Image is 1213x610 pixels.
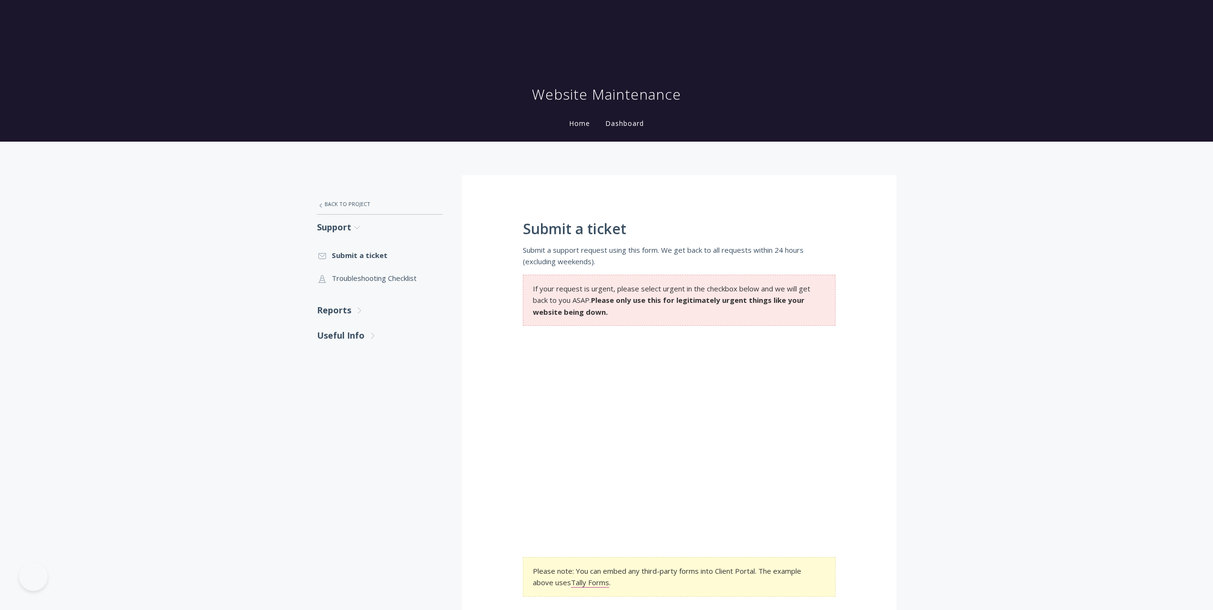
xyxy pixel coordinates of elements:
[567,119,592,128] a: Home
[533,295,805,316] strong: Please only use this for legitimately urgent things like your website being down.
[317,298,443,323] a: Reports
[317,215,443,240] a: Support
[317,194,443,214] a: Back to Project
[603,119,646,128] a: Dashboard
[532,85,681,104] h1: Website Maintenance
[317,267,443,289] a: Troubleshooting Checklist
[523,340,836,550] iframe: Agency - Submit Ticket
[571,578,609,588] a: Tally Forms
[523,244,836,268] p: Submit a support request using this form. We get back to all requests within 24 hours (excluding ...
[523,221,836,237] h1: Submit a ticket
[19,562,48,591] iframe: Toggle Customer Support
[317,244,443,267] a: Submit a ticket
[523,557,836,597] section: Please note: You can embed any third-party forms into Client Portal. The example above uses .
[523,275,836,326] section: If your request is urgent, please select urgent in the checkbox below and we will get back to you...
[317,323,443,348] a: Useful Info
